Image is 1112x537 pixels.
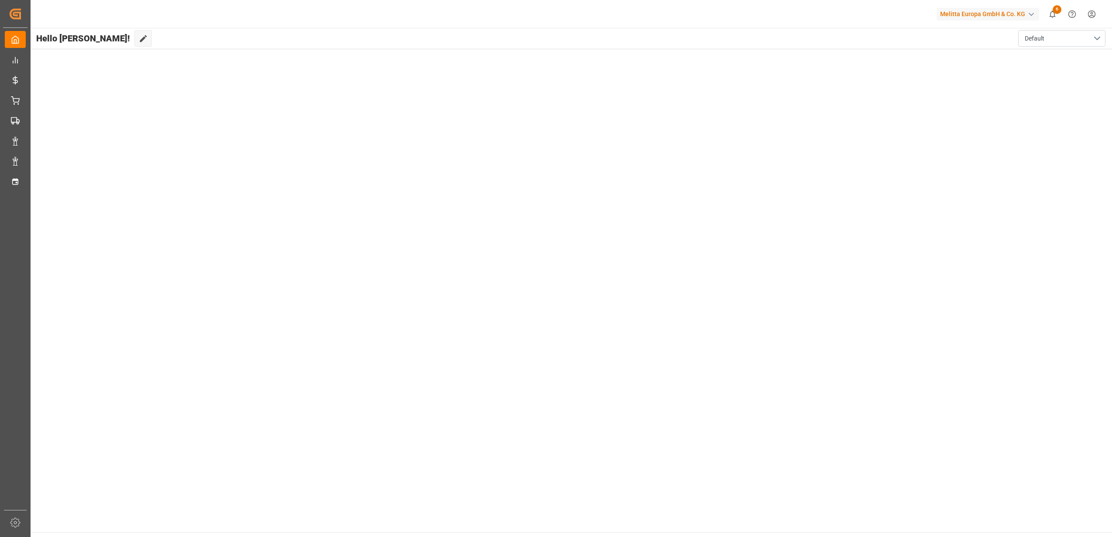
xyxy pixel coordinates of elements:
[1018,30,1105,47] button: open menu
[937,6,1043,22] button: Melitta Europa GmbH & Co. KG
[1025,34,1044,43] span: Default
[937,8,1039,20] div: Melitta Europa GmbH & Co. KG
[1062,4,1082,24] button: Help Center
[36,30,130,47] span: Hello [PERSON_NAME]!
[1053,5,1061,14] span: 6
[1043,4,1062,24] button: show 6 new notifications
